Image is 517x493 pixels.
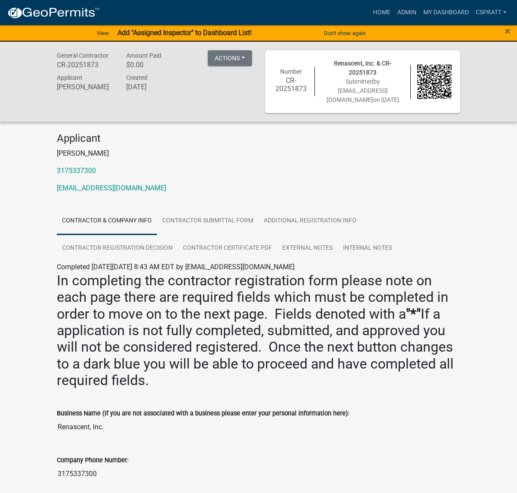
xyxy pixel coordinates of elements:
[394,4,420,21] a: Admin
[126,83,183,91] h6: [DATE]
[338,235,397,262] a: Internal Notes
[57,132,460,145] h4: Applicant
[420,4,472,21] a: My Dashboard
[118,29,252,37] strong: Add "Assigned Inspector" to Dashboard List!
[57,411,349,417] label: Business Name (If you are not associated with a business please enter your personal information h...
[334,60,391,76] span: Renascent, Inc. & CR-20251873
[126,74,147,81] span: Created
[126,61,183,69] h6: $0.00
[57,83,113,91] h6: [PERSON_NAME]
[321,26,369,40] button: Don't show again
[280,68,302,75] span: Number
[417,65,452,99] img: QR code
[505,25,510,37] span: ×
[178,235,277,262] a: Contractor Certificate PDF
[277,235,338,262] a: External Notes
[126,52,161,59] span: Amount Paid
[370,4,394,21] a: Home
[57,235,178,262] a: Contractor Registration Decision
[57,207,157,235] a: Contractor & Company Info
[327,78,388,103] span: by [EMAIL_ADDRESS][DOMAIN_NAME]
[57,184,166,192] a: [EMAIL_ADDRESS][DOMAIN_NAME]
[472,4,510,21] a: cspratt
[57,74,82,81] span: Applicant
[57,61,113,69] h6: CR-20251873
[57,167,96,175] a: 3175337300
[57,457,128,464] label: Company Phone Number:
[57,52,108,59] span: General Contractor
[57,272,460,389] h2: In completing the contractor registration form please note on each page there are required fields...
[93,26,112,40] a: View
[57,263,294,271] span: Completed [DATE][DATE] 8:43 AM EDT by [EMAIL_ADDRESS][DOMAIN_NAME]
[208,50,252,66] button: Actions
[505,26,510,36] button: Close
[57,148,460,159] p: [PERSON_NAME]
[157,207,258,235] a: Contractor Submittal Form
[258,207,362,235] a: Additional Registration Info
[274,76,308,93] h6: CR-20251873
[327,78,399,103] span: Submitted on [DATE]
